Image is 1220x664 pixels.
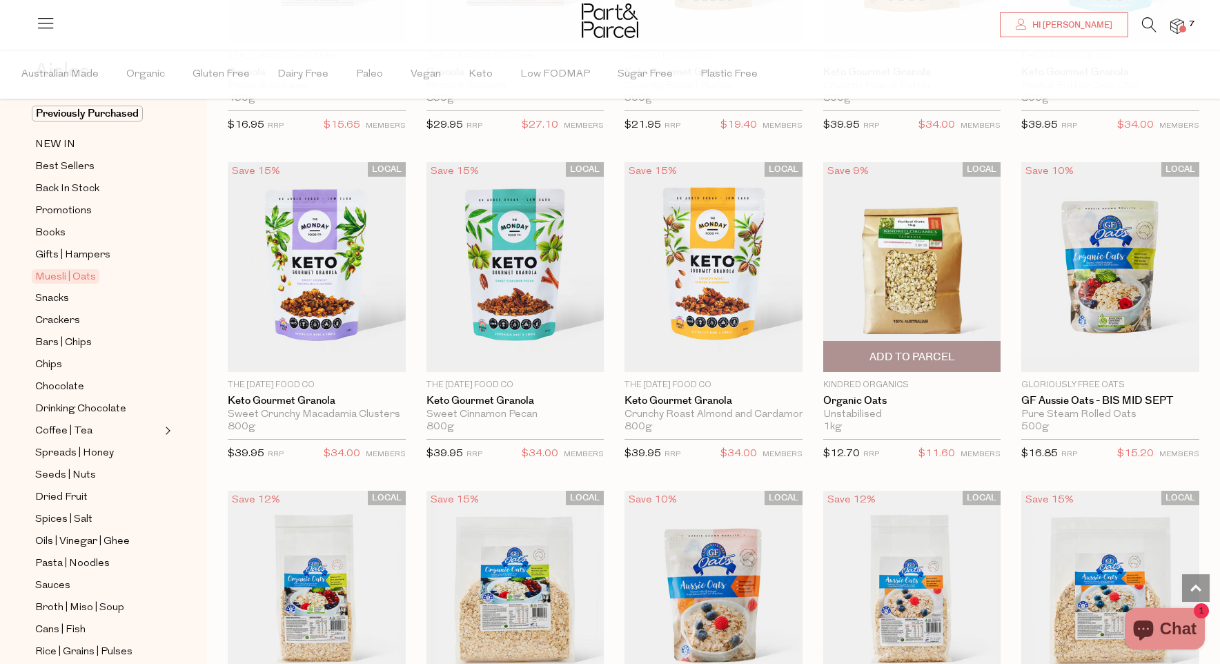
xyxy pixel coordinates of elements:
[1029,19,1112,31] span: Hi [PERSON_NAME]
[35,489,161,506] a: Dried Fruit
[366,451,406,458] small: MEMBERS
[823,162,873,181] div: Save 9%
[228,92,255,105] span: 450g
[762,122,803,130] small: MEMBERS
[35,181,99,197] span: Back In Stock
[582,3,638,38] img: Part&Parcel
[35,291,69,307] span: Snacks
[765,491,803,505] span: LOCAL
[35,621,161,638] a: Cans | Fish
[665,122,680,130] small: RRP
[823,449,860,459] span: $12.70
[1021,162,1199,372] img: GF Aussie Oats - BIS MID SEPT
[35,422,161,440] a: Coffee | Tea
[466,451,482,458] small: RRP
[624,379,803,391] p: The [DATE] Food Co
[35,534,130,550] span: Oils | Vinegar | Ghee
[35,335,92,351] span: Bars | Chips
[35,622,86,638] span: Cans | Fish
[35,180,161,197] a: Back In Stock
[35,312,161,329] a: Crackers
[35,106,161,122] a: Previously Purchased
[624,409,803,421] div: Crunchy Roast Almond and Cardamom
[35,556,110,572] span: Pasta | Noodles
[35,225,66,242] span: Books
[35,334,161,351] a: Bars | Chips
[35,578,70,594] span: Sauces
[35,600,124,616] span: Broth | Miso | Soup
[228,162,284,181] div: Save 15%
[268,451,284,458] small: RRP
[35,445,161,462] a: Spreads | Honey
[35,489,88,506] span: Dried Fruit
[228,120,264,130] span: $16.95
[624,162,681,181] div: Save 15%
[624,491,681,509] div: Save 10%
[35,555,161,572] a: Pasta | Noodles
[522,445,558,463] span: $34.00
[823,379,1001,391] p: Kindred Organics
[624,120,661,130] span: $21.95
[426,409,604,421] div: Sweet Cinnamon Pecan
[228,395,406,407] a: Keto Gourmet Granola
[863,451,879,458] small: RRP
[1159,122,1199,130] small: MEMBERS
[32,269,99,284] span: Muesli | Oats
[35,203,92,219] span: Promotions
[564,451,604,458] small: MEMBERS
[1185,18,1198,30] span: 7
[426,491,483,509] div: Save 15%
[35,400,161,418] a: Drinking Chocolate
[426,162,604,372] img: Keto Gourmet Granola
[522,117,558,135] span: $27.10
[426,421,454,433] span: 800g
[228,449,264,459] span: $39.95
[366,122,406,130] small: MEMBERS
[35,247,110,264] span: Gifts | Hampers
[35,577,161,594] a: Sauces
[918,117,955,135] span: $34.00
[228,421,255,433] span: 800g
[426,379,604,391] p: The [DATE] Food Co
[35,356,161,373] a: Chips
[32,106,143,121] span: Previously Purchased
[35,158,161,175] a: Best Sellers
[564,122,604,130] small: MEMBERS
[35,268,161,285] a: Muesli | Oats
[126,50,165,99] span: Organic
[35,401,126,418] span: Drinking Chocolate
[762,451,803,458] small: MEMBERS
[35,136,161,153] a: NEW IN
[624,92,652,105] span: 300g
[35,357,62,373] span: Chips
[963,491,1001,505] span: LOCAL
[720,117,757,135] span: $19.40
[1021,120,1058,130] span: $39.95
[228,491,284,509] div: Save 12%
[863,122,879,130] small: RRP
[823,92,851,105] span: 800g
[35,644,132,661] span: Rice | Grains | Pulses
[324,117,360,135] span: $15.65
[624,162,803,372] img: Keto Gourmet Granola
[193,50,250,99] span: Gluten Free
[566,162,604,177] span: LOCAL
[35,467,96,484] span: Seeds | Nuts
[356,50,383,99] span: Paleo
[368,491,406,505] span: LOCAL
[35,159,95,175] span: Best Sellers
[700,50,758,99] span: Plastic Free
[1021,92,1049,105] span: 800g
[35,313,80,329] span: Crackers
[35,423,92,440] span: Coffee | Tea
[35,379,84,396] span: Chocolate
[1000,12,1128,37] a: Hi [PERSON_NAME]
[1159,451,1199,458] small: MEMBERS
[1170,19,1184,33] a: 7
[368,162,406,177] span: LOCAL
[426,92,454,105] span: 850g
[624,421,652,433] span: 800g
[869,350,955,364] span: Add To Parcel
[426,395,604,407] a: Keto Gourmet Granola
[161,422,171,439] button: Expand/Collapse Coffee | Tea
